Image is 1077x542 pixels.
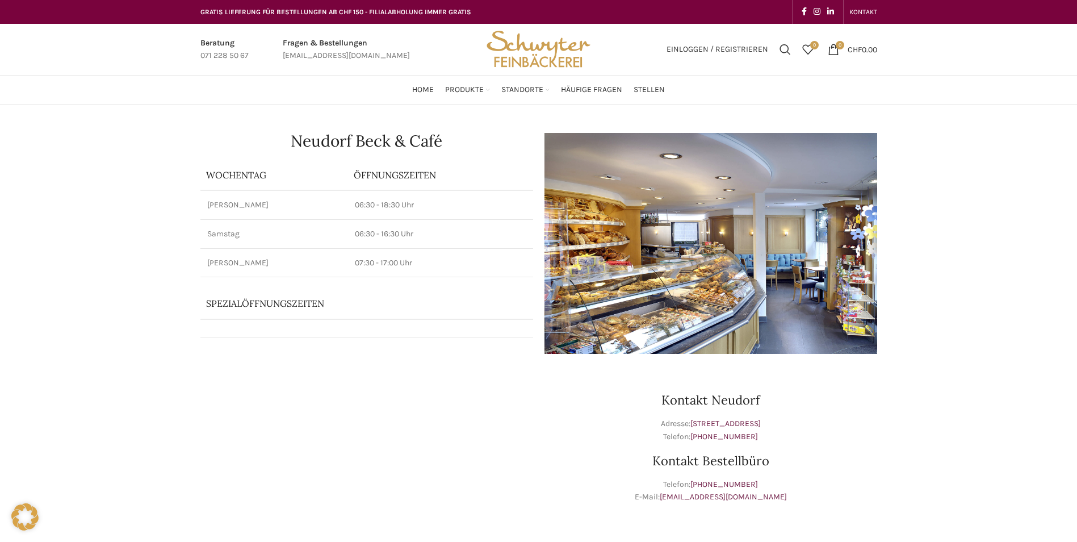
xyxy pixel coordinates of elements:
[848,44,862,54] span: CHF
[544,394,877,406] h3: Kontakt Neudorf
[483,24,594,75] img: Bäckerei Schwyter
[354,169,527,181] p: ÖFFNUNGSZEITEN
[661,38,774,61] a: Einloggen / Registrieren
[200,37,249,62] a: Infobox link
[849,8,877,16] span: KONTAKT
[501,78,550,101] a: Standorte
[207,199,341,211] p: [PERSON_NAME]
[690,419,761,428] a: [STREET_ADDRESS]
[798,4,810,20] a: Facebook social link
[544,455,877,467] h3: Kontakt Bestellbüro
[207,228,341,240] p: Samstag
[355,228,526,240] p: 06:30 - 16:30 Uhr
[200,365,533,536] iframe: schwyter martinsbruggstrasse
[207,257,341,269] p: [PERSON_NAME]
[200,133,533,149] h1: Neudorf Beck & Café
[483,44,594,53] a: Site logo
[445,85,484,95] span: Produkte
[690,432,758,441] a: [PHONE_NUMBER]
[544,478,877,504] p: Telefon: E-Mail:
[797,38,819,61] div: Meine Wunschliste
[561,78,622,101] a: Häufige Fragen
[822,38,883,61] a: 0 CHF0.00
[561,85,622,95] span: Häufige Fragen
[200,8,471,16] span: GRATIS LIEFERUNG FÜR BESTELLUNGEN AB CHF 150 - FILIALABHOLUNG IMMER GRATIS
[848,44,877,54] bdi: 0.00
[501,85,543,95] span: Standorte
[544,418,877,443] p: Adresse: Telefon:
[445,78,490,101] a: Produkte
[660,492,787,502] a: [EMAIL_ADDRESS][DOMAIN_NAME]
[634,85,665,95] span: Stellen
[206,169,342,181] p: Wochentag
[206,297,496,310] p: Spezialöffnungszeiten
[836,41,844,49] span: 0
[195,78,883,101] div: Main navigation
[810,4,824,20] a: Instagram social link
[412,85,434,95] span: Home
[412,78,434,101] a: Home
[283,37,410,62] a: Infobox link
[797,38,819,61] a: 0
[690,480,758,489] a: [PHONE_NUMBER]
[810,41,819,49] span: 0
[634,78,665,101] a: Stellen
[844,1,883,23] div: Secondary navigation
[355,257,526,269] p: 07:30 - 17:00 Uhr
[667,45,768,53] span: Einloggen / Registrieren
[824,4,837,20] a: Linkedin social link
[774,38,797,61] a: Suchen
[355,199,526,211] p: 06:30 - 18:30 Uhr
[849,1,877,23] a: KONTAKT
